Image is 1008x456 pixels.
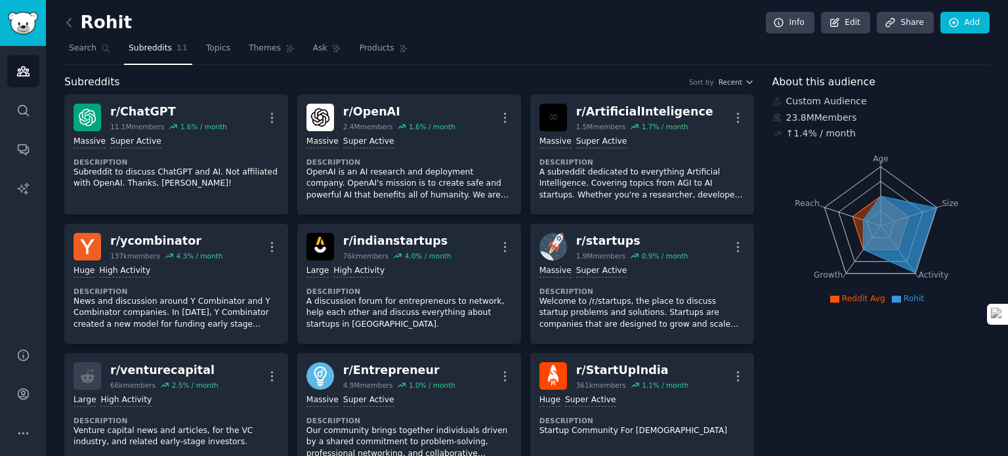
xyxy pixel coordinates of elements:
[873,154,889,163] tspan: Age
[642,122,688,131] div: 1.7 % / month
[8,12,38,35] img: GummySearch logo
[343,136,394,148] div: Super Active
[918,270,948,280] tspan: Activity
[814,270,843,280] tspan: Growth
[176,251,222,260] div: 4.3 % / month
[530,94,754,215] a: ArtificialInteligencer/ArtificialInteligence1.5Mmembers1.7% / monthMassiveSuper ActiveDescription...
[306,233,334,260] img: indianstartups
[772,94,990,108] div: Custom Audience
[333,265,385,278] div: High Activity
[942,198,958,207] tspan: Size
[110,122,164,131] div: 11.1M members
[73,425,279,448] p: Venture capital news and articles, for the VC industry, and related early-stage investors.
[539,296,745,331] p: Welcome to /r/startups, the place to discuss startup problems and solutions. Startups are compani...
[795,198,820,207] tspan: Reach
[940,12,990,34] a: Add
[306,136,339,148] div: Massive
[73,265,94,278] div: Huge
[576,233,688,249] div: r/ startups
[409,122,455,131] div: 1.6 % / month
[110,104,227,120] div: r/ ChatGPT
[355,38,413,65] a: Products
[689,77,714,87] div: Sort by
[297,94,521,215] a: OpenAIr/OpenAI2.4Mmembers1.6% / monthMassiveSuper ActiveDescriptionOpenAI is an AI research and d...
[73,167,279,190] p: Subreddit to discuss ChatGPT and AI. Not affiliated with OpenAI. Thanks, [PERSON_NAME]!
[172,381,219,390] div: 2.5 % / month
[201,38,235,65] a: Topics
[539,416,745,425] dt: Description
[576,251,626,260] div: 1.9M members
[73,394,96,407] div: Large
[409,381,455,390] div: 1.0 % / month
[642,381,688,390] div: 1.1 % / month
[73,416,279,425] dt: Description
[73,104,101,131] img: ChatGPT
[539,104,567,131] img: ArtificialInteligence
[306,157,512,167] dt: Description
[539,167,745,201] p: A subreddit dedicated to everything Artificial Intelligence. Covering topics from AGI to AI start...
[343,381,393,390] div: 4.9M members
[576,362,688,379] div: r/ StartUpIndia
[73,157,279,167] dt: Description
[539,136,572,148] div: Massive
[405,251,451,260] div: 4.0 % / month
[343,104,455,120] div: r/ OpenAI
[69,43,96,54] span: Search
[539,425,745,437] p: Startup Community For [DEMOGRAPHIC_DATA]
[64,74,120,91] span: Subreddits
[110,136,161,148] div: Super Active
[360,43,394,54] span: Products
[539,157,745,167] dt: Description
[539,394,560,407] div: Huge
[73,233,101,260] img: ycombinator
[73,287,279,296] dt: Description
[306,296,512,331] p: A discussion forum for entrepreneurs to network, help each other and discuss everything about sta...
[306,362,334,390] img: Entrepreneur
[306,287,512,296] dt: Description
[100,394,152,407] div: High Activity
[306,416,512,425] dt: Description
[642,251,688,260] div: 0.9 % / month
[343,251,388,260] div: 76k members
[343,394,394,407] div: Super Active
[64,94,288,215] a: ChatGPTr/ChatGPT11.1Mmembers1.6% / monthMassiveSuper ActiveDescriptionSubreddit to discuss ChatGP...
[576,265,627,278] div: Super Active
[110,233,222,249] div: r/ ycombinator
[576,104,713,120] div: r/ ArtificialInteligence
[73,296,279,331] p: News and discussion around Y Combinator and Y Combinator companies. In [DATE], Y Combinator creat...
[177,43,188,54] span: 11
[73,136,106,148] div: Massive
[821,12,870,34] a: Edit
[904,294,924,303] span: Rohit
[786,127,856,140] div: ↑ 1.4 % / month
[306,265,329,278] div: Large
[64,224,288,344] a: ycombinatorr/ycombinator137kmembers4.3% / monthHugeHigh ActivityDescriptionNews and discussion ar...
[306,104,334,131] img: OpenAI
[772,74,875,91] span: About this audience
[719,77,742,87] span: Recent
[842,294,885,303] span: Reddit Avg
[719,77,754,87] button: Recent
[530,224,754,344] a: startupsr/startups1.9Mmembers0.9% / monthMassiveSuper ActiveDescriptionWelcome to /r/startups, th...
[99,265,150,278] div: High Activity
[297,224,521,344] a: indianstartupsr/indianstartups76kmembers4.0% / monthLargeHigh ActivityDescriptionA discussion for...
[539,233,567,260] img: startups
[539,287,745,296] dt: Description
[539,362,567,390] img: StartUpIndia
[249,43,281,54] span: Themes
[565,394,616,407] div: Super Active
[576,381,626,390] div: 361k members
[343,362,455,379] div: r/ Entrepreneur
[766,12,814,34] a: Info
[180,122,227,131] div: 1.6 % / month
[343,122,393,131] div: 2.4M members
[110,381,156,390] div: 66k members
[306,167,512,201] p: OpenAI is an AI research and deployment company. OpenAI's mission is to create safe and powerful ...
[110,362,219,379] div: r/ venturecapital
[539,265,572,278] div: Massive
[206,43,230,54] span: Topics
[772,111,990,125] div: 23.8M Members
[110,251,160,260] div: 137k members
[308,38,346,65] a: Ask
[576,122,626,131] div: 1.5M members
